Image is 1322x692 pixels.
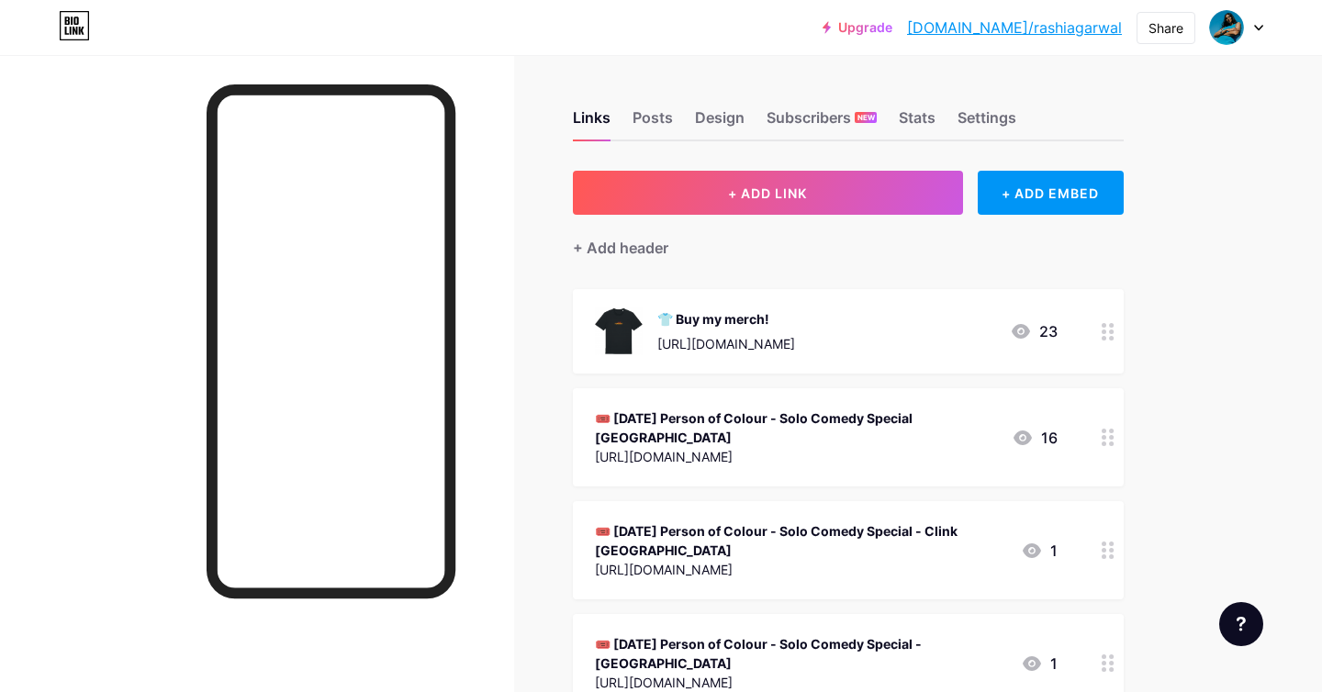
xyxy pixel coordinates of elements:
[899,106,935,140] div: Stats
[595,521,1006,560] div: 🎟️ [DATE] Person of Colour - Solo Comedy Special - Clink [GEOGRAPHIC_DATA]
[595,634,1006,673] div: 🎟️ [DATE] Person of Colour - Solo Comedy Special - [GEOGRAPHIC_DATA]
[633,106,673,140] div: Posts
[1021,540,1058,562] div: 1
[767,106,877,140] div: Subscribers
[823,20,892,35] a: Upgrade
[907,17,1122,39] a: [DOMAIN_NAME]/rashiagarwal
[595,408,997,447] div: 🎟️ [DATE] Person of Colour - Solo Comedy Special [GEOGRAPHIC_DATA]
[573,237,668,259] div: + Add header
[1010,320,1058,342] div: 23
[1021,653,1058,675] div: 1
[857,112,875,123] span: NEW
[595,307,643,355] img: 👕 Buy my merch!
[978,171,1124,215] div: + ADD EMBED
[1209,10,1244,45] img: rashiagarwal
[595,673,1006,692] div: [URL][DOMAIN_NAME]
[695,106,745,140] div: Design
[1148,18,1183,38] div: Share
[1012,427,1058,449] div: 16
[728,185,807,201] span: + ADD LINK
[595,447,997,466] div: [URL][DOMAIN_NAME]
[573,171,963,215] button: + ADD LINK
[657,334,795,353] div: [URL][DOMAIN_NAME]
[958,106,1016,140] div: Settings
[657,309,795,329] div: 👕 Buy my merch!
[573,106,611,140] div: Links
[595,560,1006,579] div: [URL][DOMAIN_NAME]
